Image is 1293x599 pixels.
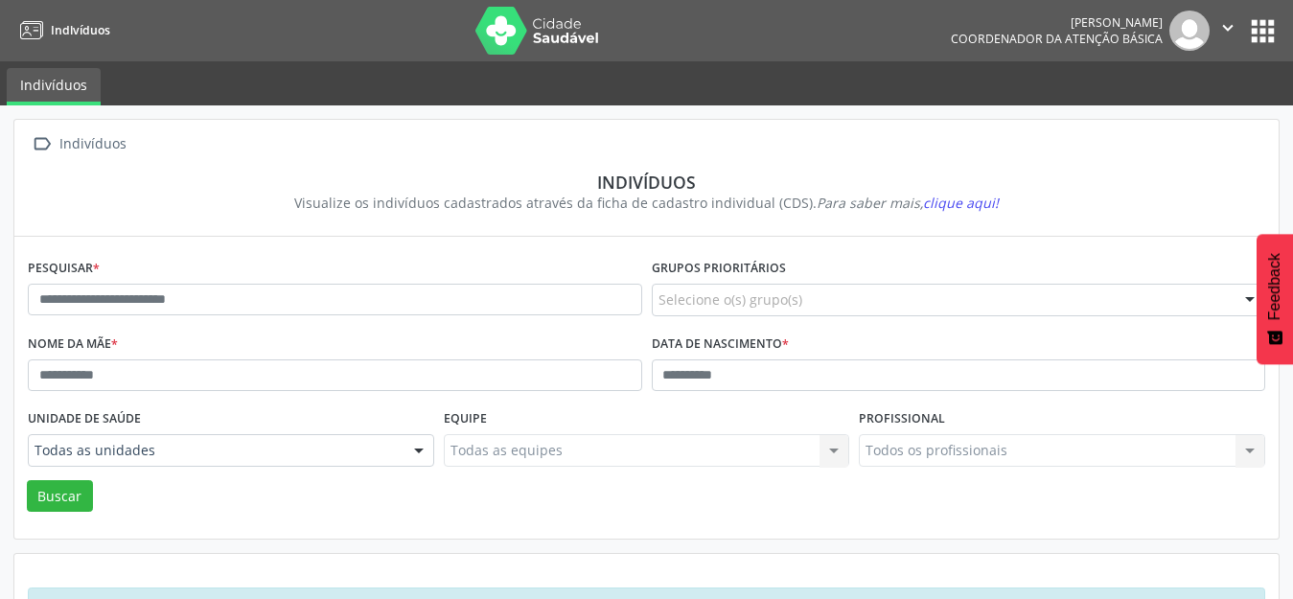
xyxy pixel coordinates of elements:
button: apps [1246,14,1280,48]
button: Buscar [27,480,93,513]
button:  [1210,11,1246,51]
span: Indivíduos [51,22,110,38]
a: Indivíduos [7,68,101,105]
label: Profissional [859,404,945,434]
label: Unidade de saúde [28,404,141,434]
label: Nome da mãe [28,330,118,359]
span: Selecione o(s) grupo(s) [658,289,802,310]
div: [PERSON_NAME] [951,14,1163,31]
img: img [1169,11,1210,51]
span: Todas as unidades [35,441,395,460]
i: Para saber mais, [817,194,999,212]
label: Grupos prioritários [652,254,786,284]
i:  [1217,17,1238,38]
button: Feedback - Mostrar pesquisa [1257,234,1293,364]
i:  [28,130,56,158]
a:  Indivíduos [28,130,129,158]
span: Feedback [1266,253,1283,320]
label: Equipe [444,404,487,434]
div: Indivíduos [41,172,1252,193]
div: Visualize os indivíduos cadastrados através da ficha de cadastro individual (CDS). [41,193,1252,213]
label: Pesquisar [28,254,100,284]
a: Indivíduos [13,14,110,46]
span: Coordenador da Atenção Básica [951,31,1163,47]
label: Data de nascimento [652,330,789,359]
span: clique aqui! [923,194,999,212]
div: Indivíduos [56,130,129,158]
